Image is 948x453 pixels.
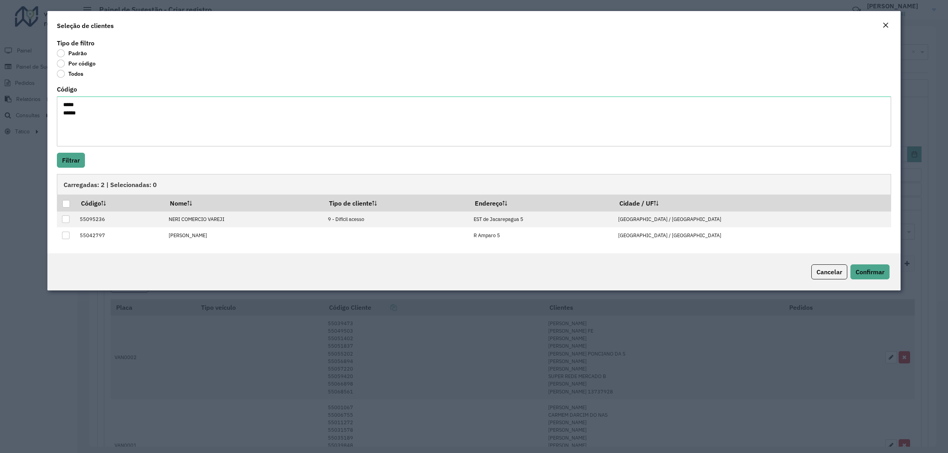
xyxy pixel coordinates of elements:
[614,212,891,228] td: [GEOGRAPHIC_DATA] / [GEOGRAPHIC_DATA]
[469,195,614,211] th: Endereço
[880,21,891,31] button: Close
[57,38,94,48] label: Tipo de filtro
[57,84,77,94] label: Código
[324,212,469,228] td: 9 - Difícil acesso
[164,212,324,228] td: NERI COMERCIO VAREJI
[57,21,114,30] h4: Seleção de clientes
[469,227,614,243] td: R Amparo 5
[850,264,890,279] button: Confirmar
[75,195,164,211] th: Código
[614,195,891,211] th: Cidade / UF
[164,195,324,211] th: Nome
[469,212,614,228] td: EST de Jacarepagua 5
[57,49,87,57] label: Padrão
[57,153,85,168] button: Filtrar
[75,212,164,228] td: 55095236
[882,22,889,28] em: Fechar
[57,60,96,67] label: Por código
[164,227,324,243] td: [PERSON_NAME]
[57,70,83,78] label: Todos
[856,268,884,276] span: Confirmar
[324,195,469,211] th: Tipo de cliente
[614,227,891,243] td: [GEOGRAPHIC_DATA] / [GEOGRAPHIC_DATA]
[811,264,847,279] button: Cancelar
[57,174,891,195] div: Carregadas: 2 | Selecionadas: 0
[816,268,842,276] span: Cancelar
[75,227,164,243] td: 55042797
